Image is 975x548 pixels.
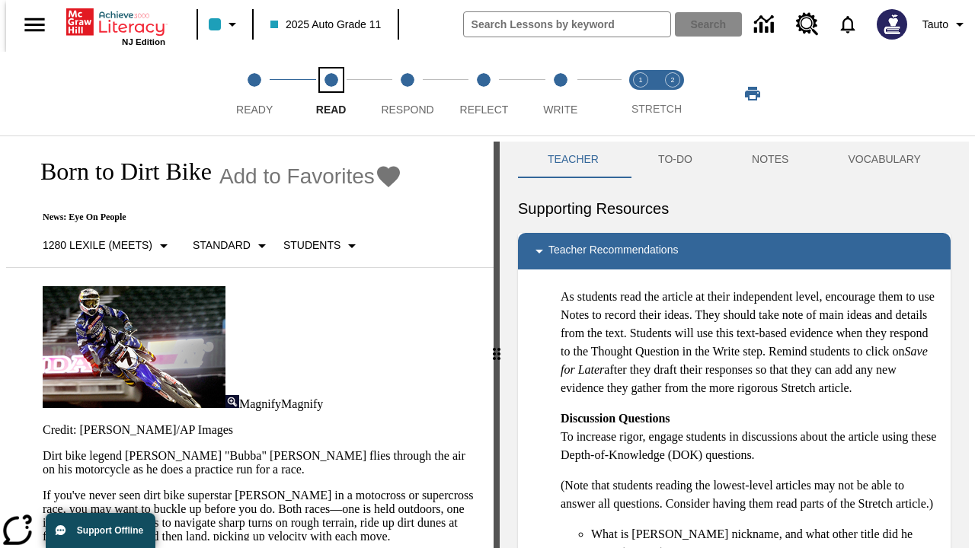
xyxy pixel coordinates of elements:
[225,395,239,408] img: Magnify
[440,52,528,135] button: Reflect step 4 of 5
[363,52,452,135] button: Respond step 3 of 5
[283,237,340,253] p: Students
[281,397,323,410] span: Magnify
[518,142,628,178] button: Teacher
[722,142,818,178] button: NOTES
[561,476,938,513] p: (Note that students reading the lowest-level articles may not be able to answer all questions. Co...
[193,237,251,253] p: Standard
[316,104,347,116] span: Read
[631,103,682,115] span: STRETCH
[381,104,433,116] span: Respond
[277,232,367,260] button: Select Student
[916,11,975,38] button: Profile/Settings
[561,288,938,397] p: As students read the article at their independent level, encourage them to use Notes to record th...
[43,286,225,408] img: Motocross racer James Stewart flies through the air on his dirt bike.
[122,37,165,46] span: NJ Edition
[518,142,951,178] div: Instructional Panel Tabs
[728,80,777,107] button: Print
[745,4,787,46] a: Data Center
[24,212,402,223] p: News: Eye On People
[187,232,277,260] button: Scaffolds, Standard
[270,17,381,33] span: 2025 Auto Grade 11
[43,449,475,476] p: Dirt bike legend [PERSON_NAME] "Bubba" [PERSON_NAME] flies through the air on his motorcycle as h...
[787,4,828,45] a: Resource Center, Will open in new tab
[543,104,577,116] span: Write
[877,9,907,40] img: Avatar
[619,52,663,135] button: Stretch Read step 1 of 2
[818,142,951,178] button: VOCABULARY
[286,52,375,135] button: Read step 2 of 5
[561,412,670,425] strong: Discussion Questions
[494,142,500,548] div: Press Enter or Spacebar and then press right and left arrow keys to move the slider
[638,76,642,84] text: 1
[43,237,152,253] p: 1280 Lexile (Meets)
[6,142,494,540] div: reading
[203,11,248,38] button: Class color is light blue. Change class color
[922,17,948,33] span: Tauto
[24,158,212,186] h1: Born to Dirt Bike
[464,12,670,37] input: search field
[236,104,273,116] span: Ready
[12,2,57,47] button: Open side menu
[828,5,868,44] a: Notifications
[66,5,165,46] div: Home
[518,233,951,269] div: Teacher Recommendations
[561,409,938,464] p: To increase rigor, engage students in discussions about the article using these Depth-of-Knowledg...
[548,242,678,260] p: Teacher Recommendations
[219,164,375,189] span: Add to Favorites
[37,232,179,260] button: Select Lexile, 1280 Lexile (Meets)
[77,525,143,536] span: Support Offline
[516,52,605,135] button: Write step 5 of 5
[46,513,155,548] button: Support Offline
[868,5,916,44] button: Select a new avatar
[43,423,475,437] p: Credit: [PERSON_NAME]/AP Images
[500,142,969,548] div: activity
[460,104,509,116] span: Reflect
[219,163,402,190] button: Add to Favorites - Born to Dirt Bike
[670,76,674,84] text: 2
[628,142,722,178] button: TO-DO
[210,52,299,135] button: Ready step 1 of 5
[651,52,695,135] button: Stretch Respond step 2 of 2
[518,196,951,221] h6: Supporting Resources
[239,397,281,410] span: Magnify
